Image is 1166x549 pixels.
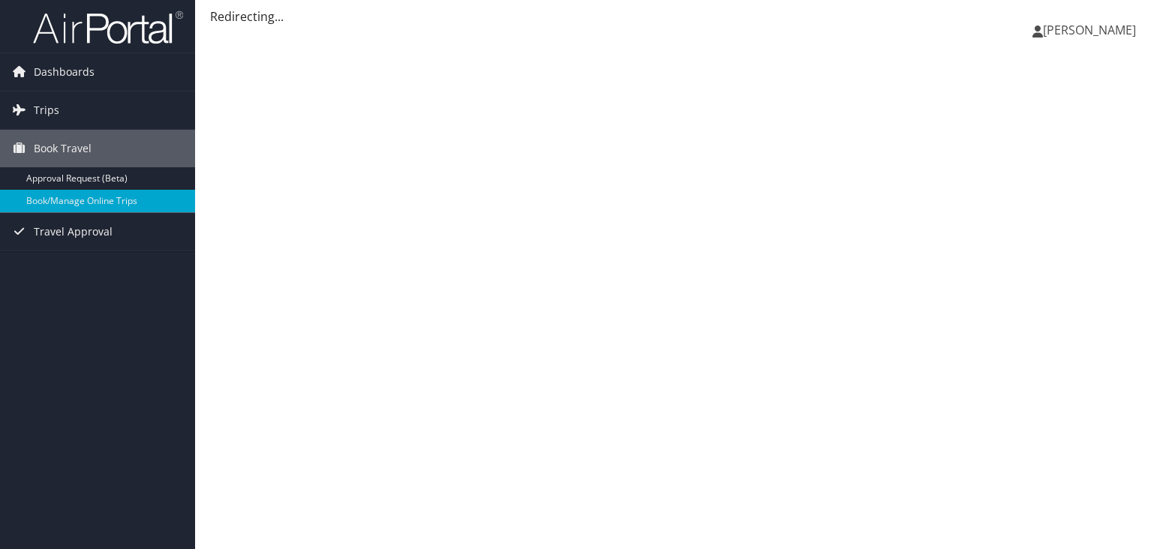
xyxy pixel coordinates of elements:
[33,10,183,45] img: airportal-logo.png
[34,130,92,167] span: Book Travel
[34,53,95,91] span: Dashboards
[210,7,1151,25] div: Redirecting...
[34,91,59,129] span: Trips
[34,213,113,250] span: Travel Approval
[1032,7,1151,52] a: [PERSON_NAME]
[1043,22,1136,38] span: [PERSON_NAME]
